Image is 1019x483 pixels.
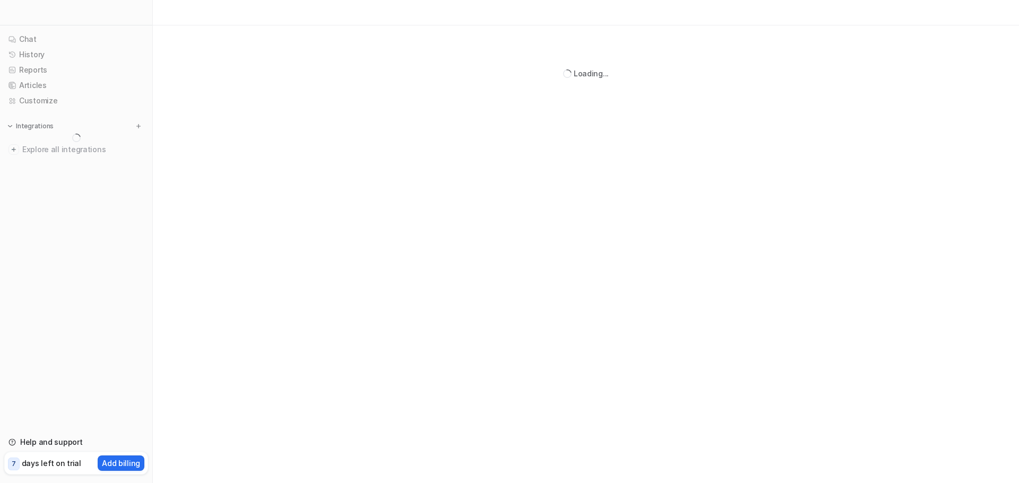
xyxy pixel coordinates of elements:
[4,47,148,62] a: History
[4,63,148,77] a: Reports
[574,68,609,79] div: Loading...
[22,141,144,158] span: Explore all integrations
[4,142,148,157] a: Explore all integrations
[135,122,142,130] img: menu_add.svg
[4,121,57,131] button: Integrations
[12,459,16,469] p: 7
[4,32,148,47] a: Chat
[4,93,148,108] a: Customize
[6,122,14,130] img: expand menu
[4,435,148,450] a: Help and support
[8,144,19,155] img: explore all integrations
[98,455,144,471] button: Add billing
[16,122,54,130] p: Integrations
[102,458,140,469] p: Add billing
[4,78,148,93] a: Articles
[22,458,81,469] p: days left on trial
